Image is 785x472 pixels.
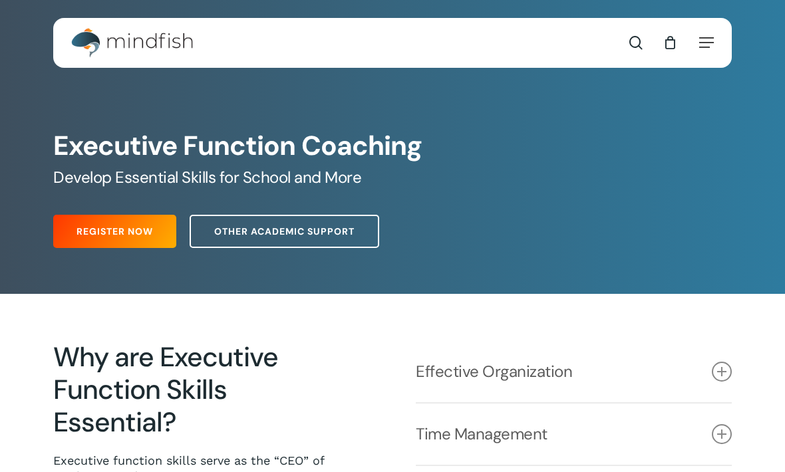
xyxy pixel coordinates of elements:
[416,404,732,465] a: Time Management
[53,167,732,188] h5: Develop Essential Skills for School and More
[214,225,355,238] span: Other Academic Support
[53,18,732,68] header: Main Menu
[53,130,732,162] h1: Executive Function Coaching
[190,215,379,248] a: Other Academic Support
[53,215,176,248] a: Register Now
[53,341,343,439] h2: Why are Executive Function Skills Essential?
[77,225,153,238] span: Register Now
[416,341,732,402] a: Effective Organization
[699,36,714,49] a: Navigation Menu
